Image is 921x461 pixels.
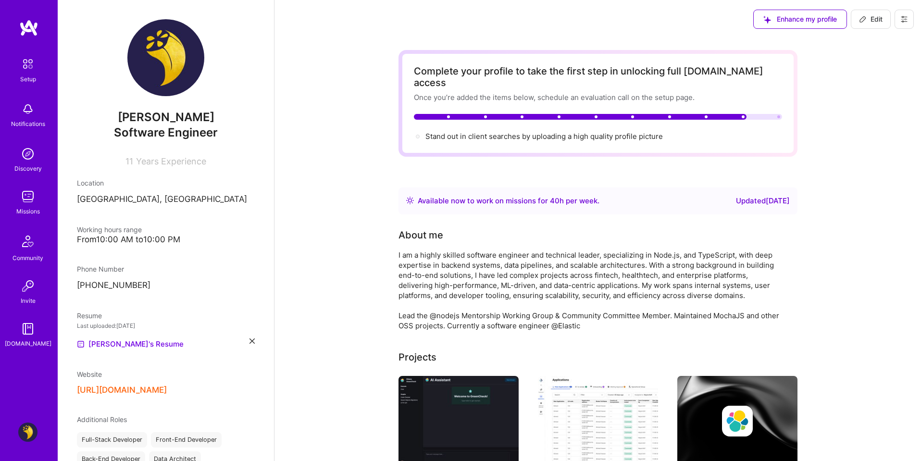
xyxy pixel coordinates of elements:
[425,131,663,141] div: Stand out in client searches by uploading a high quality profile picture
[18,144,37,163] img: discovery
[18,423,37,442] img: User Avatar
[5,338,51,349] div: [DOMAIN_NAME]
[77,178,255,188] div: Location
[550,196,560,205] span: 40
[18,54,38,74] img: setup
[77,385,167,395] button: [URL][DOMAIN_NAME]
[151,432,222,448] div: Front-End Developer
[18,100,37,119] img: bell
[77,280,255,291] p: [PHONE_NUMBER]
[18,187,37,206] img: teamwork
[398,350,436,364] div: Projects
[398,250,783,331] div: I am a highly skilled software engineer and technical leader, specializing in Node.js, and TypeSc...
[414,92,782,102] div: Once you’re added the items below, schedule an evaluation call on the setup page.
[736,195,790,207] div: Updated [DATE]
[763,14,837,24] span: Enhance my profile
[398,228,443,242] div: About me
[753,10,847,29] button: Enhance my profile
[77,370,102,378] span: Website
[77,415,127,424] span: Additional Roles
[16,230,39,253] img: Community
[14,163,42,174] div: Discovery
[18,319,37,338] img: guide book
[77,194,255,205] p: [GEOGRAPHIC_DATA], [GEOGRAPHIC_DATA]
[12,253,43,263] div: Community
[763,16,771,24] i: icon SuggestedTeams
[16,206,40,216] div: Missions
[406,197,414,204] img: Availability
[21,296,36,306] div: Invite
[11,119,45,129] div: Notifications
[77,265,124,273] span: Phone Number
[722,406,753,436] img: Company logo
[16,423,40,442] a: User Avatar
[18,276,37,296] img: Invite
[851,10,891,29] button: Edit
[249,338,255,344] i: icon Close
[20,74,36,84] div: Setup
[77,340,85,348] img: Resume
[114,125,218,139] span: Software Engineer
[859,14,883,24] span: Edit
[77,432,147,448] div: Full-Stack Developer
[418,195,599,207] div: Available now to work on missions for h per week .
[77,235,255,245] div: From 10:00 AM to 10:00 PM
[136,156,206,166] span: Years Experience
[77,225,142,234] span: Working hours range
[77,311,102,320] span: Resume
[19,19,38,37] img: logo
[127,19,204,96] img: User Avatar
[77,321,255,331] div: Last uploaded: [DATE]
[125,156,133,166] span: 11
[77,338,184,350] a: [PERSON_NAME]'s Resume
[414,65,782,88] div: Complete your profile to take the first step in unlocking full [DOMAIN_NAME] access
[77,110,255,125] span: [PERSON_NAME]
